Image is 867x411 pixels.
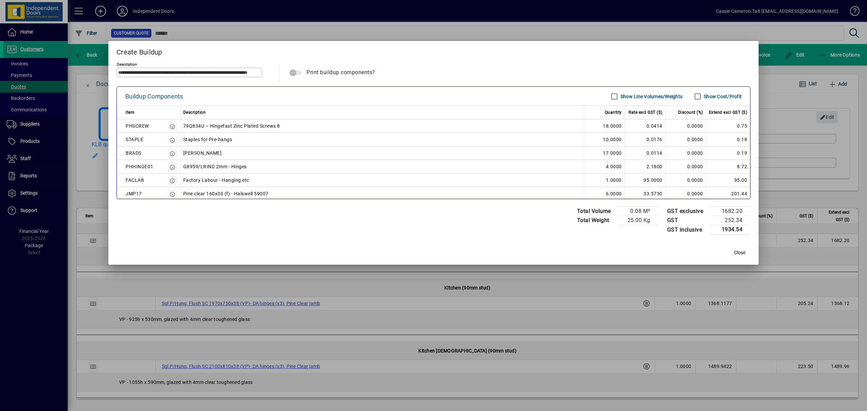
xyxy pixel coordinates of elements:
div: JMP17 [126,190,142,198]
div: 0.0176 [628,135,662,144]
td: 0.0000 [665,119,706,133]
div: PHSCREW [126,122,149,130]
span: Rate excl GST ($) [629,108,662,116]
td: 0.0000 [665,173,706,187]
td: 0.08 M³ [618,207,658,216]
td: Pine clear 160x30 (f) - Halswell 59007 [181,187,584,200]
td: 4.0000 [584,160,625,173]
td: 252.34 [710,216,750,225]
div: 2.1800 [628,163,662,171]
div: 0.0114 [628,149,662,157]
td: 0.19 [706,146,750,160]
td: 0.18 [706,133,750,146]
label: Show Cost/Profit [702,93,742,100]
td: 79Q834U – Hingefast Zinc Plated Screws 8 [181,119,584,133]
td: 0.75 [706,119,750,133]
td: 95.00 [706,173,750,187]
mat-label: Description [117,62,137,67]
td: [PERSON_NAME] [181,146,584,160]
td: 0.0000 [665,160,706,173]
td: Factory Labour - Hanging etc [181,173,584,187]
td: 1934.54 [710,225,750,235]
div: PHHINGE01 [126,163,153,171]
span: Print buildup components? [306,69,375,75]
span: Close [734,249,745,256]
button: Close [729,247,750,259]
td: GST exclusive [664,207,710,216]
td: 0.0000 [665,133,706,146]
td: 10.0000 [584,133,625,146]
div: FACLAB [126,176,144,184]
div: STAPLE [126,135,143,144]
td: 1.0000 [584,173,625,187]
span: Extend excl GST ($) [709,108,747,116]
td: G8959/LRIND 2mm - Hinges [181,160,584,173]
h2: Create Buildup [108,41,759,61]
td: 201.44 [706,187,750,200]
label: Show Line Volumes/Weights [619,93,682,100]
span: Description [183,108,206,116]
div: 95.0000 [628,176,662,184]
span: Discount (%) [678,108,703,116]
div: 0.0414 [628,122,662,130]
div: 33.5730 [628,190,662,198]
td: Total Weight [574,216,618,225]
td: GST inclusive [664,225,710,235]
td: 0.0000 [665,187,706,200]
td: 8.72 [706,160,750,173]
td: 6.0000 [584,187,625,200]
span: Item [126,108,134,116]
td: Total Volume [574,207,618,216]
td: 17.0000 [584,146,625,160]
div: BRADS [126,149,142,157]
span: Quantity [605,108,622,116]
td: GST [664,216,710,225]
td: 18.0000 [584,119,625,133]
div: Buildup Components [125,91,183,102]
td: 0.0000 [665,146,706,160]
td: 25.00 Kg [618,216,658,225]
td: Staples for Pre-hangs [181,133,584,146]
td: 1682.20 [710,207,750,216]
